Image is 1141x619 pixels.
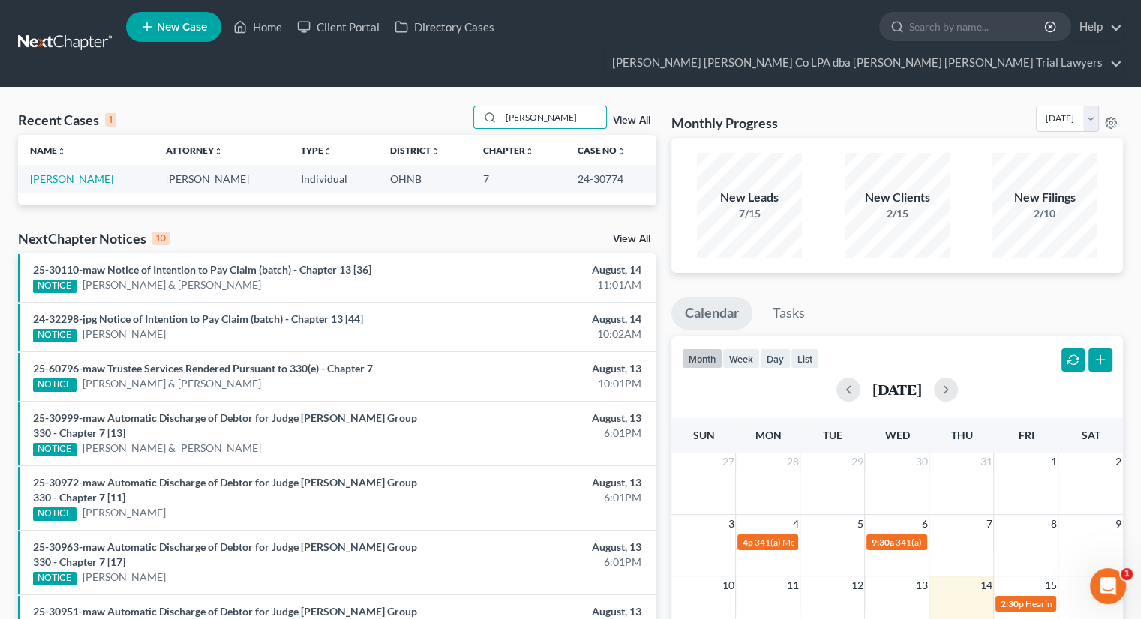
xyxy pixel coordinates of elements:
[301,145,332,156] a: Typeunfold_more
[613,115,650,126] a: View All
[720,453,735,471] span: 27
[920,515,929,533] span: 6
[791,348,819,369] button: list
[33,312,363,325] a: 24-32298-jpg Notice of Intention to Pay Claim (batch) - Chapter 13 [44]
[849,576,864,594] span: 12
[1043,576,1058,594] span: 15
[742,537,752,548] span: 4p
[978,453,993,471] span: 31
[449,555,641,570] div: 6:01PM
[692,429,714,441] span: Sun
[33,411,417,439] a: 25-30999-maw Automatic Discharge of Debtor for Judge [PERSON_NAME] Group 330 - Chapter 7 [13]
[697,206,802,221] div: 7/15
[845,189,950,206] div: New Clients
[449,262,641,277] div: August, 14
[791,515,800,533] span: 4
[992,206,1097,221] div: 2/10
[289,165,378,193] td: Individual
[157,22,207,33] span: New Case
[726,515,735,533] span: 3
[154,165,290,193] td: [PERSON_NAME]
[755,429,781,441] span: Mon
[33,507,77,521] div: NOTICE
[722,348,760,369] button: week
[83,505,166,520] a: [PERSON_NAME]
[30,145,66,156] a: Nameunfold_more
[83,327,166,342] a: [PERSON_NAME]
[872,381,922,397] h2: [DATE]
[482,145,533,156] a: Chapterunfold_more
[449,411,641,426] div: August, 13
[33,378,77,392] div: NOTICE
[449,361,641,376] div: August, 13
[855,515,864,533] span: 5
[1081,429,1100,441] span: Sat
[849,453,864,471] span: 29
[449,426,641,441] div: 6:01PM
[671,297,752,330] a: Calendar
[578,145,626,156] a: Case Nounfold_more
[30,172,113,185] a: [PERSON_NAME]
[884,429,909,441] span: Wed
[449,604,641,619] div: August, 13
[871,537,893,548] span: 9:30a
[83,570,166,585] a: [PERSON_NAME]
[290,13,387,40] a: Client Portal
[33,362,373,375] a: 25-60796-maw Trustee Services Rendered Pursuant to 330(e) - Chapter 7
[992,189,1097,206] div: New Filings
[978,576,993,594] span: 14
[449,312,641,327] div: August, 14
[914,576,929,594] span: 13
[1072,13,1122,40] a: Help
[785,576,800,594] span: 11
[449,327,641,342] div: 10:02AM
[18,111,116,129] div: Recent Cases
[895,537,1089,548] span: 341(a) Meeting of Creditors for [PERSON_NAME]
[1018,429,1034,441] span: Fri
[83,376,261,391] a: [PERSON_NAME] & [PERSON_NAME]
[671,114,778,132] h3: Monthly Progress
[697,189,802,206] div: New Leads
[33,263,371,276] a: 25-30110-maw Notice of Intention to Pay Claim (batch) - Chapter 13 [36]
[617,147,626,156] i: unfold_more
[152,232,170,245] div: 10
[33,540,417,568] a: 25-30963-maw Automatic Discharge of Debtor for Judge [PERSON_NAME] Group 330 - Chapter 7 [17]
[1114,515,1123,533] span: 9
[390,145,440,156] a: Districtunfold_more
[605,49,1122,76] a: [PERSON_NAME] [PERSON_NAME] Co LPA dba [PERSON_NAME] [PERSON_NAME] Trial Lawyers
[83,441,261,456] a: [PERSON_NAME] & [PERSON_NAME]
[845,206,950,221] div: 2/15
[83,277,261,292] a: [PERSON_NAME] & [PERSON_NAME]
[323,147,332,156] i: unfold_more
[449,540,641,555] div: August, 13
[449,475,641,490] div: August, 13
[105,113,116,127] div: 1
[1114,453,1123,471] span: 2
[387,13,502,40] a: Directory Cases
[984,515,993,533] span: 7
[449,490,641,505] div: 6:01PM
[1049,515,1058,533] span: 8
[226,13,290,40] a: Home
[501,106,606,128] input: Search by name...
[431,147,440,156] i: unfold_more
[785,453,800,471] span: 28
[759,297,818,330] a: Tasks
[449,376,641,391] div: 10:01PM
[1090,568,1126,604] iframe: Intercom live chat
[18,229,170,247] div: NextChapter Notices
[950,429,972,441] span: Thu
[33,476,417,504] a: 25-30972-maw Automatic Discharge of Debtor for Judge [PERSON_NAME] Group 330 - Chapter 7 [11]
[909,13,1046,40] input: Search by name...
[760,348,791,369] button: day
[33,280,77,293] div: NOTICE
[33,572,77,585] div: NOTICE
[524,147,533,156] i: unfold_more
[166,145,223,156] a: Attorneyunfold_more
[449,277,641,292] div: 11:01AM
[720,576,735,594] span: 10
[682,348,722,369] button: month
[566,165,656,193] td: 24-30774
[378,165,471,193] td: OHNB
[1049,453,1058,471] span: 1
